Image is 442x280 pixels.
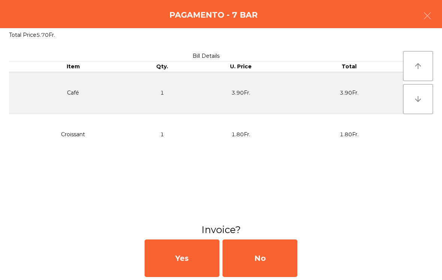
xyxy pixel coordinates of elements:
[414,62,423,71] i: arrow_upward
[9,114,137,155] td: Croissant
[295,72,403,114] td: 3.90Fr.
[187,62,295,72] th: U. Price
[137,62,187,72] th: Qty.
[36,32,55,38] span: 5.70Fr.
[187,114,295,155] td: 1.80Fr.
[9,62,137,72] th: Item
[187,72,295,114] td: 3.90Fr.
[9,32,36,38] span: Total Price
[193,53,220,59] span: Bill Details
[6,223,436,236] h3: Invoice?
[414,95,423,104] i: arrow_downward
[222,239,297,277] div: No
[403,51,433,81] button: arrow_upward
[295,62,403,72] th: Total
[137,72,187,114] td: 1
[295,114,403,155] td: 1.80Fr.
[403,84,433,114] button: arrow_downward
[9,72,137,114] td: Café
[169,9,258,21] h4: Pagamento - 7 BAR
[145,239,220,277] div: Yes
[137,114,187,155] td: 1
